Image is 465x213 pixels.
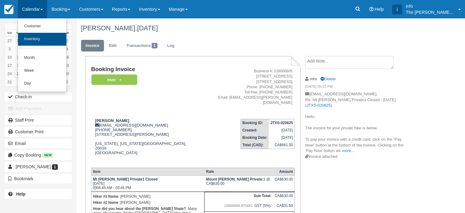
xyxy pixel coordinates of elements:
a: 1 [14,78,24,86]
a: Customer [18,20,66,33]
span: Help [375,7,384,12]
div: [EMAIL_ADDRESS][DOMAIN_NAME] [PHONE_NUMBER] [STREET_ADDRESS][PERSON_NAME] [US_STATE], [US_STATE][... [91,118,193,163]
th: Created: [241,127,269,134]
a: Day [18,77,66,90]
b: Help [16,192,25,196]
strong: Hiker #2 Name [93,200,118,205]
a: Paid [91,74,135,86]
strong: Mt [PERSON_NAME] Private1 Closed [93,177,157,181]
th: Total (CAD): [241,141,269,149]
a: 28 [14,36,24,45]
a: Log [163,40,179,52]
a: 30 [62,70,72,78]
button: Copy Booking New [5,150,72,160]
a: 11 [14,53,24,61]
td: CA$661.50 [269,141,295,149]
th: Rate [205,168,273,175]
button: Check-in [5,92,72,102]
em: [DATE] 05:33 PM [305,84,408,91]
a: Month [18,51,66,64]
td: CA$31.50 [273,202,295,212]
th: Sub-Total: [205,192,273,202]
div: i [392,5,402,14]
th: Item [91,168,204,175]
td: [DATE] [269,127,295,134]
strong: info [310,77,317,81]
strong: JTXS-020625 [270,121,293,125]
a: 31 [5,78,14,86]
address: Business #: 139006605 [STREET_ADDRESS] [STREET_ADDRESS] Phone: [PHONE_NUMBER] Toll-free: [PHONE_N... [195,69,292,105]
th: Booking Date: [241,134,269,141]
a: 9 [62,45,72,53]
button: Add Payment [5,104,72,113]
i: Help [369,7,373,11]
th: Sat [62,30,72,36]
a: 25 [14,70,24,78]
span: 1 [152,43,157,48]
div: CA$630.00 [275,177,293,186]
a: Edit [105,40,121,52]
em: Paid [91,74,137,85]
a: Invoice [81,40,104,52]
a: 4 [14,45,24,53]
th: Mon [14,30,24,36]
button: Email [5,139,72,148]
strong: Hiker #1 Name [93,194,118,199]
ul: Calendar [18,18,67,92]
p: The [PERSON_NAME] Shale Geoscience Foundation [406,9,455,15]
a: 18 [14,61,24,70]
td: [DATE] [269,134,295,141]
span: 1 [52,164,58,170]
a: Customer Print [5,127,72,137]
img: checkfront-main-nav-mini-logo.png [4,5,13,14]
p: [EMAIL_ADDRESS][DOMAIN_NAME], Re: Mt [PERSON_NAME] Private1 Closed - [DATE] ( ) Hello, The invoic... [305,91,408,154]
strong: Mount Stephen Private [206,177,263,181]
a: Delete [320,77,336,81]
a: 27 [5,36,14,45]
a: 6 [62,78,72,86]
a: 24 [5,70,14,78]
p: : [PERSON_NAME] [93,193,203,200]
a: 3 [5,45,14,53]
strong: [PERSON_NAME] [95,118,129,123]
p: : [PERSON_NAME] [93,200,203,206]
a: 10 [5,53,14,61]
strong: How did you hear about the [PERSON_NAME] Shale? [93,207,186,211]
a: 16 [62,53,72,61]
a: 23 [62,61,72,70]
h1: [PERSON_NAME], [81,25,421,32]
a: Transactions1 [122,40,162,52]
a: Inventory [18,33,66,46]
a: Help [5,189,72,199]
td: GST (5%): [205,202,273,212]
a: 2 [62,36,72,45]
td: 1 @ CA$630.00 [205,175,273,192]
th: Sun [5,30,14,36]
a: 17 [5,61,14,70]
span: [PERSON_NAME] [16,164,51,169]
a: [PERSON_NAME] 1 [5,162,72,172]
a: Staff Print [5,115,72,125]
div: Invoice attached [305,154,408,160]
button: Bookmark [5,174,72,184]
span: New [42,153,54,158]
a: Week [18,64,66,77]
td: CA$630.00 [273,192,295,202]
span: [DATE] [137,24,158,32]
h1: Booking Invoice [91,66,193,73]
span: 139006605 RT0001 [223,202,254,209]
a: more... [342,148,354,153]
th: Amount [273,168,295,175]
td: [DATE] 08:45 AM - 03:45 PM [91,175,204,192]
p: info [406,3,455,9]
th: Booking ID: [241,119,269,127]
a: JTXS-020625 [307,103,331,108]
